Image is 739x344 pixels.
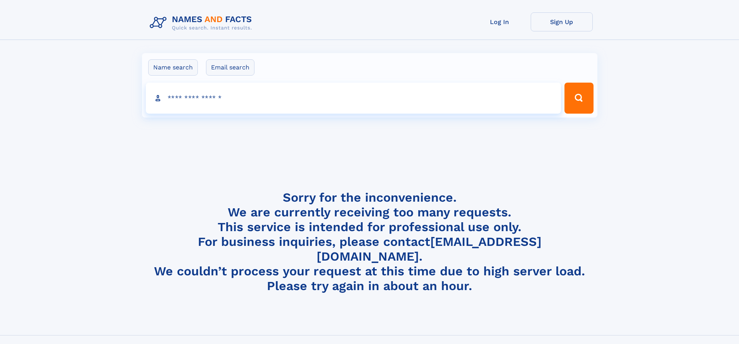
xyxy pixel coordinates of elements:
[469,12,531,31] a: Log In
[564,83,593,114] button: Search Button
[148,59,198,76] label: Name search
[147,12,258,33] img: Logo Names and Facts
[147,190,593,294] h4: Sorry for the inconvenience. We are currently receiving too many requests. This service is intend...
[531,12,593,31] a: Sign Up
[146,83,561,114] input: search input
[317,234,542,264] a: [EMAIL_ADDRESS][DOMAIN_NAME]
[206,59,254,76] label: Email search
